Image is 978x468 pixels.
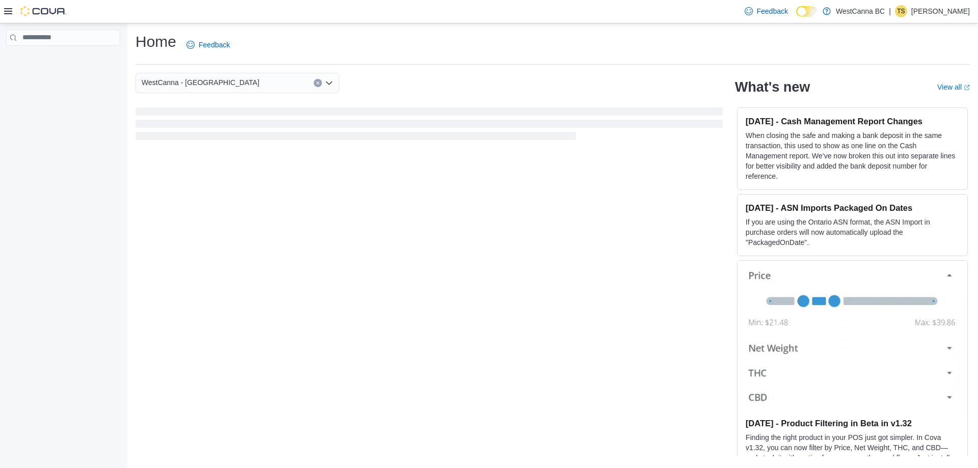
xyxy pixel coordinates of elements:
span: TS [897,5,905,17]
p: [PERSON_NAME] [911,5,970,17]
h2: What's new [735,79,810,95]
p: When closing the safe and making a bank deposit in the same transaction, this used to show as one... [746,130,959,181]
input: Dark Mode [796,6,818,17]
a: Feedback [741,1,792,21]
nav: Complex example [6,48,120,72]
span: Feedback [199,40,230,50]
h3: [DATE] - Cash Management Report Changes [746,116,959,126]
a: Feedback [182,35,234,55]
button: Open list of options [325,79,333,87]
span: Feedback [757,6,788,16]
p: If you are using the Ontario ASN format, the ASN Import in purchase orders will now automatically... [746,217,959,247]
svg: External link [964,85,970,91]
h3: [DATE] - ASN Imports Packaged On Dates [746,203,959,213]
p: | [889,5,891,17]
span: WestCanna - [GEOGRAPHIC_DATA] [142,76,259,89]
span: Loading [135,109,723,142]
p: WestCanna BC [836,5,885,17]
div: Timothy Simpson [895,5,907,17]
button: Clear input [314,79,322,87]
a: View allExternal link [937,83,970,91]
h3: [DATE] - Product Filtering in Beta in v1.32 [746,418,959,428]
h1: Home [135,32,176,52]
img: Cova [20,6,66,16]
